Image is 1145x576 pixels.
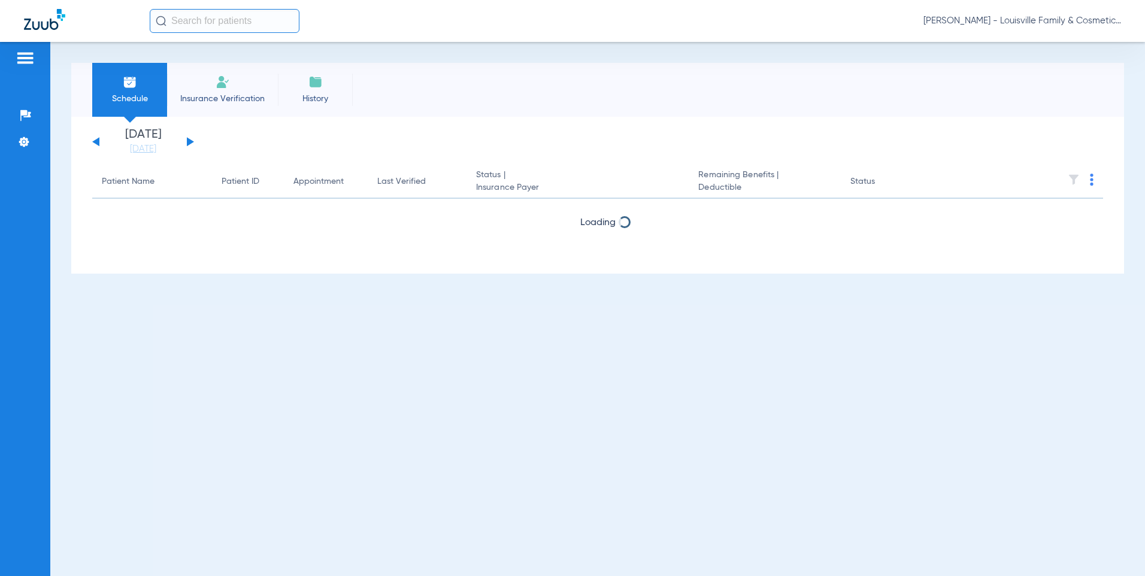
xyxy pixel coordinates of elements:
[293,175,344,188] div: Appointment
[176,93,269,105] span: Insurance Verification
[150,9,299,33] input: Search for patients
[377,175,457,188] div: Last Verified
[1090,174,1093,186] img: group-dot-blue.svg
[216,75,230,89] img: Manual Insurance Verification
[467,165,689,199] th: Status |
[107,143,179,155] a: [DATE]
[102,175,155,188] div: Patient Name
[841,165,922,199] th: Status
[308,75,323,89] img: History
[1068,174,1080,186] img: filter.svg
[102,175,202,188] div: Patient Name
[923,15,1121,27] span: [PERSON_NAME] - Louisville Family & Cosmetic Dentistry
[222,175,274,188] div: Patient ID
[377,175,426,188] div: Last Verified
[16,51,35,65] img: hamburger-icon
[24,9,65,30] img: Zuub Logo
[476,181,679,194] span: Insurance Payer
[222,175,259,188] div: Patient ID
[156,16,166,26] img: Search Icon
[107,129,179,155] li: [DATE]
[101,93,158,105] span: Schedule
[698,181,831,194] span: Deductible
[293,175,358,188] div: Appointment
[580,218,616,228] span: Loading
[123,75,137,89] img: Schedule
[689,165,840,199] th: Remaining Benefits |
[287,93,344,105] span: History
